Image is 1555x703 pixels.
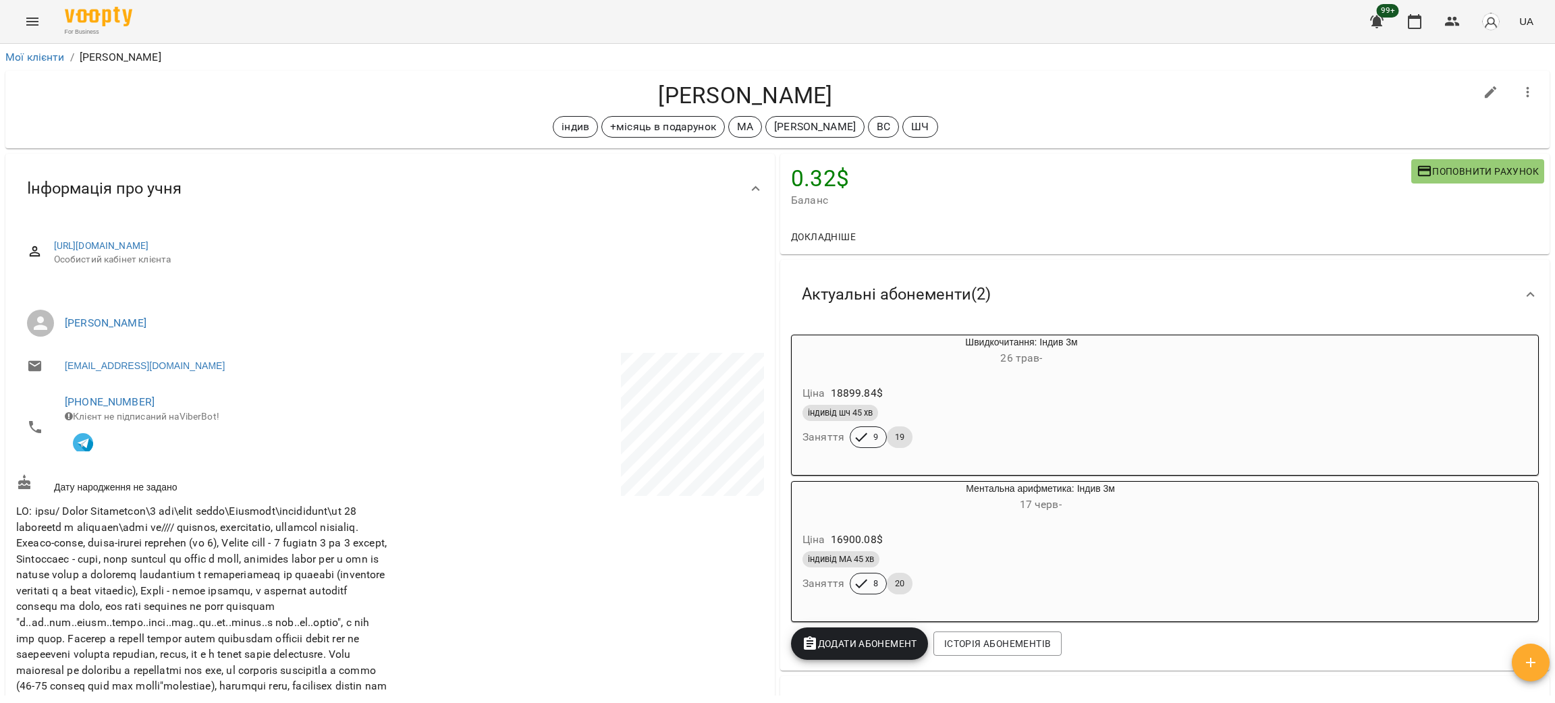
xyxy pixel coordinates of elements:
span: Додати Абонемент [802,636,917,652]
div: Інформація про учня [5,154,775,223]
span: 20 [887,578,912,590]
p: 16900.08 $ [831,532,883,548]
div: [PERSON_NAME] [765,116,865,138]
img: Telegram [73,433,93,453]
div: МА [728,116,762,138]
h6: Заняття [802,428,844,447]
h6: Ціна [802,384,825,403]
p: [PERSON_NAME] [80,49,161,65]
p: +місяць в подарунок [610,119,716,135]
p: [PERSON_NAME] [774,119,856,135]
span: 19 [887,431,912,443]
span: Інформація про учня [27,178,182,199]
div: Ментальна арифметика: Індив 3м [856,482,1224,514]
nav: breadcrumb [5,49,1550,65]
p: 18899.84 $ [831,385,883,401]
a: [PHONE_NUMBER] [65,395,155,408]
span: Історія абонементів [944,636,1051,652]
span: індивід шч 45 хв [802,407,878,419]
span: UA [1519,14,1533,28]
div: Швидкочитання: Індив 3м [856,335,1186,368]
div: +місяць в подарунок [601,116,725,138]
button: Докладніше [786,225,861,249]
h6: Ціна [802,530,825,549]
button: Клієнт підписаний на VooptyBot [65,423,101,459]
a: Мої клієнти [5,51,65,63]
div: Ментальна арифметика: Індив 3м [792,482,856,514]
div: індив [553,116,598,138]
span: Особистий кабінет клієнта [54,253,753,266]
span: 17 черв - [1020,498,1062,511]
a: [EMAIL_ADDRESS][DOMAIN_NAME] [65,359,225,372]
button: Додати Абонемент [791,627,928,660]
span: 26 трав - [1000,351,1042,364]
p: ШЧ [911,119,929,135]
div: ШЧ [902,116,937,138]
img: avatar_s.png [1481,12,1500,31]
span: 9 [865,431,886,443]
span: Клієнт не підписаний на ViberBot! [65,411,219,422]
h4: 0.32 $ [791,165,1411,192]
span: For Business [65,28,132,36]
button: Історія абонементів [933,631,1062,656]
p: індив [562,119,589,135]
p: ВС [877,119,890,135]
div: Актуальні абонементи(2) [780,260,1550,329]
h6: Заняття [802,574,844,593]
div: ВС [868,116,899,138]
button: Швидкочитання: Індив 3м26 трав- Ціна18899.84$індивід шч 45 хвЗаняття919 [792,335,1186,464]
button: UA [1514,9,1539,34]
button: Ментальна арифметика: Індив 3м17 черв- Ціна16900.08$індивід МА 45 хвЗаняття820 [792,482,1224,611]
button: Menu [16,5,49,38]
span: Актуальні абонементи ( 2 ) [802,284,991,305]
span: Баланс [791,192,1411,208]
div: Швидкочитання: Індив 3м [792,335,856,368]
span: індивід МА 45 хв [802,553,879,565]
button: Поповнити рахунок [1411,159,1544,184]
a: [URL][DOMAIN_NAME] [54,240,149,251]
span: 8 [865,578,886,590]
li: / [70,49,74,65]
span: Докладніше [791,229,856,245]
img: Voopty Logo [65,7,132,26]
div: Дату народження не задано [13,472,390,497]
span: 99+ [1377,4,1399,18]
span: Поповнити рахунок [1417,163,1539,179]
p: МА [737,119,753,135]
a: [PERSON_NAME] [65,316,146,329]
h4: [PERSON_NAME] [16,82,1475,109]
